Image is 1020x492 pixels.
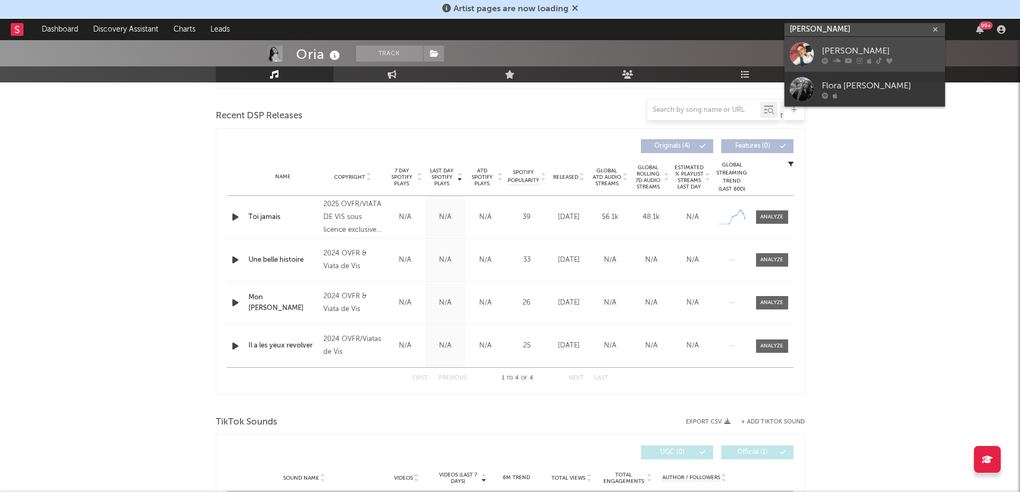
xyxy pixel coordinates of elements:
div: N/A [592,255,628,266]
div: N/A [675,340,711,351]
span: Released [553,174,578,180]
span: UGC ( 0 ) [648,449,697,456]
span: Global ATD Audio Streams [592,168,622,187]
span: Last Day Spotify Plays [428,168,456,187]
div: [DATE] [551,340,587,351]
div: N/A [675,212,711,223]
div: 39 [508,212,546,223]
div: 48.1k [633,212,669,223]
div: N/A [388,298,422,308]
div: N/A [633,255,669,266]
div: N/A [388,212,422,223]
input: Search for artists [784,23,945,36]
span: Spotify Popularity [508,169,539,185]
span: ATD Spotify Plays [468,168,496,187]
a: Une belle histoire [248,255,319,266]
span: Copyright [334,174,365,180]
div: [DATE] [551,298,587,308]
span: Videos (last 7 days) [436,472,480,485]
a: Charts [166,19,203,40]
div: N/A [468,212,503,223]
span: Features ( 0 ) [728,143,777,149]
div: N/A [592,298,628,308]
a: Discovery Assistant [86,19,166,40]
div: 2024 OVFR & Viata de Vis [323,290,382,316]
div: N/A [633,298,669,308]
div: 99 + [979,21,993,29]
div: [DATE] [551,212,587,223]
button: UGC(0) [641,445,713,459]
div: N/A [388,340,422,351]
a: Toi jamais [248,212,319,223]
a: [PERSON_NAME] [784,37,945,72]
div: N/A [388,255,422,266]
div: Name [248,173,319,181]
button: Official(1) [721,445,794,459]
span: Sound Name [283,475,319,481]
span: Artist pages are now loading [454,5,569,13]
div: N/A [428,340,463,351]
span: TikTok Sounds [216,416,277,429]
button: Features(0) [721,139,794,153]
div: 33 [508,255,546,266]
div: [DATE] [551,255,587,266]
span: Dismiss [572,5,578,13]
div: Oria [296,46,343,63]
span: to [507,376,513,381]
button: Previous [439,375,467,381]
div: N/A [633,340,669,351]
span: Originals ( 4 ) [648,143,697,149]
div: N/A [468,255,503,266]
span: Author / Followers [662,474,720,481]
a: Flora [PERSON_NAME] [784,72,945,107]
div: 56.1k [592,212,628,223]
div: Flora [PERSON_NAME] [822,79,940,92]
div: 2024 OVFR/Viatas de Vis [323,333,382,359]
span: Videos [394,475,413,481]
a: Il a les yeux revolver [248,340,319,351]
span: Estimated % Playlist Streams Last Day [675,164,704,190]
div: N/A [675,255,711,266]
span: 7 Day Spotify Plays [388,168,416,187]
button: + Add TikTok Sound [730,419,805,425]
a: Leads [203,19,237,40]
div: Global Streaming Trend (Last 60D) [716,161,748,193]
span: of [521,376,527,381]
div: [PERSON_NAME] [822,44,940,57]
button: Track [356,46,423,62]
span: Total Engagements [602,472,645,485]
span: Global Rolling 7D Audio Streams [633,164,663,190]
div: 25 [508,340,546,351]
div: N/A [468,298,503,308]
span: Total Views [551,475,585,481]
button: + Add TikTok Sound [741,419,805,425]
div: N/A [592,340,628,351]
button: Last [594,375,608,381]
button: Export CSV [686,419,730,425]
div: 26 [508,298,546,308]
div: 1 4 4 [488,372,547,385]
button: Originals(4) [641,139,713,153]
button: Next [569,375,584,381]
div: N/A [428,255,463,266]
div: N/A [428,212,463,223]
div: N/A [468,340,503,351]
button: First [412,375,428,381]
div: 2025 OVFR/VIATA DE VIS sous licence exclusive FRENCHY/[PIAS] [GEOGRAPHIC_DATA] [323,198,382,237]
input: Search by song name or URL [647,106,760,115]
div: 2024 OVFR & Viata de Vis [323,247,382,273]
button: 99+ [976,25,984,34]
span: Official ( 1 ) [728,449,777,456]
div: 6M Trend [492,474,541,482]
a: Dashboard [34,19,86,40]
div: N/A [428,298,463,308]
div: N/A [675,298,711,308]
a: Mon [PERSON_NAME] [248,292,319,313]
